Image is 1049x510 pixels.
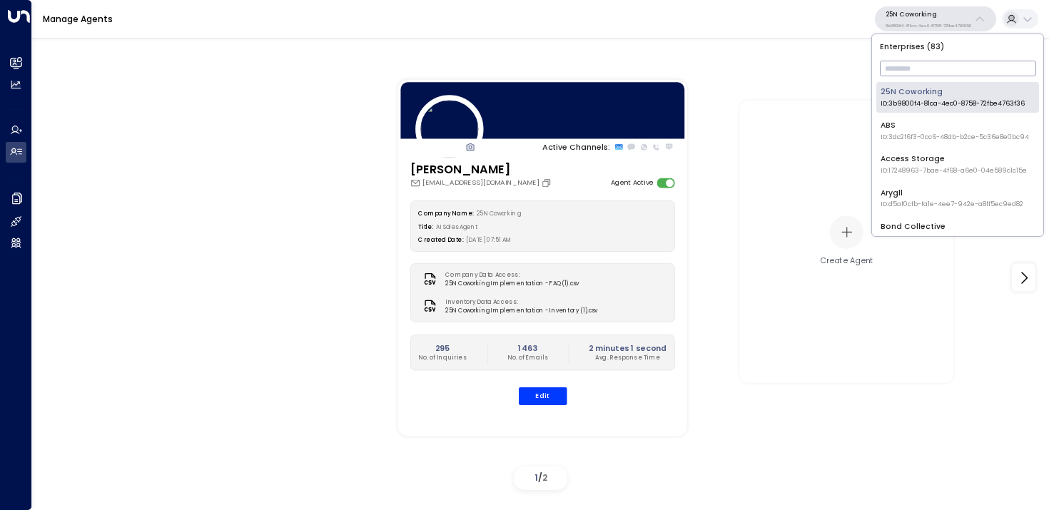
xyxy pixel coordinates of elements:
button: 25N Coworking3b9800f4-81ca-4ec0-8758-72fbe4763f36 [875,6,996,31]
div: 25N Coworking [881,86,1025,108]
label: Created Date: [418,236,463,244]
label: Company Name: [418,209,473,217]
div: ABS [881,120,1029,142]
p: 3b9800f4-81ca-4ec0-8758-72fbe4763f36 [886,23,971,29]
p: No. of Inquiries [418,354,467,362]
span: 25N Coworking Implementation - Inventory (1).csv [445,307,597,315]
span: ID: 3b9800f4-81ca-4ec0-8758-72fbe4763f36 [881,99,1025,109]
button: Copy [541,178,554,188]
div: / [514,466,567,490]
label: Title: [418,223,433,230]
span: 25N Coworking Implementation - FAQ (1).csv [445,280,579,288]
label: Company Data Access: [445,271,574,280]
h3: [PERSON_NAME] [410,160,554,178]
p: No. of Emails [507,354,548,362]
span: ID: 17248963-7bae-4f68-a6e0-04e589c1c15e [881,166,1027,176]
span: 25N Coworking [476,209,520,217]
span: ID: d5af0cfb-fa1e-4ee7-942e-a8ff5ec9ed82 [881,200,1023,210]
label: Inventory Data Access: [445,298,593,307]
h2: 2 minutes 1 second [589,342,667,354]
a: Manage Agents [43,13,113,25]
div: Access Storage [881,153,1027,175]
p: Active Channels: [542,141,610,153]
img: 84_headshot.jpg [415,95,482,163]
span: 1 [534,471,538,484]
div: [EMAIL_ADDRESS][DOMAIN_NAME] [410,178,554,188]
p: Avg. Response Time [589,354,667,362]
button: Edit [518,387,567,405]
span: [DATE] 07:51 AM [466,236,512,244]
span: ID: 3dc2f6f3-0cc6-48db-b2ce-5c36e8e0bc94 [881,133,1029,143]
p: 25N Coworking [886,10,971,19]
div: Arygll [881,188,1023,210]
span: 2 [542,471,547,484]
span: AI Sales Agent [436,223,478,230]
p: Enterprises ( 83 ) [876,39,1039,55]
div: Create Agent [820,255,873,267]
h2: 295 [418,342,467,354]
h2: 1463 [507,342,548,354]
label: Agent Active [610,178,652,188]
div: Bond Collective [881,221,1031,243]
